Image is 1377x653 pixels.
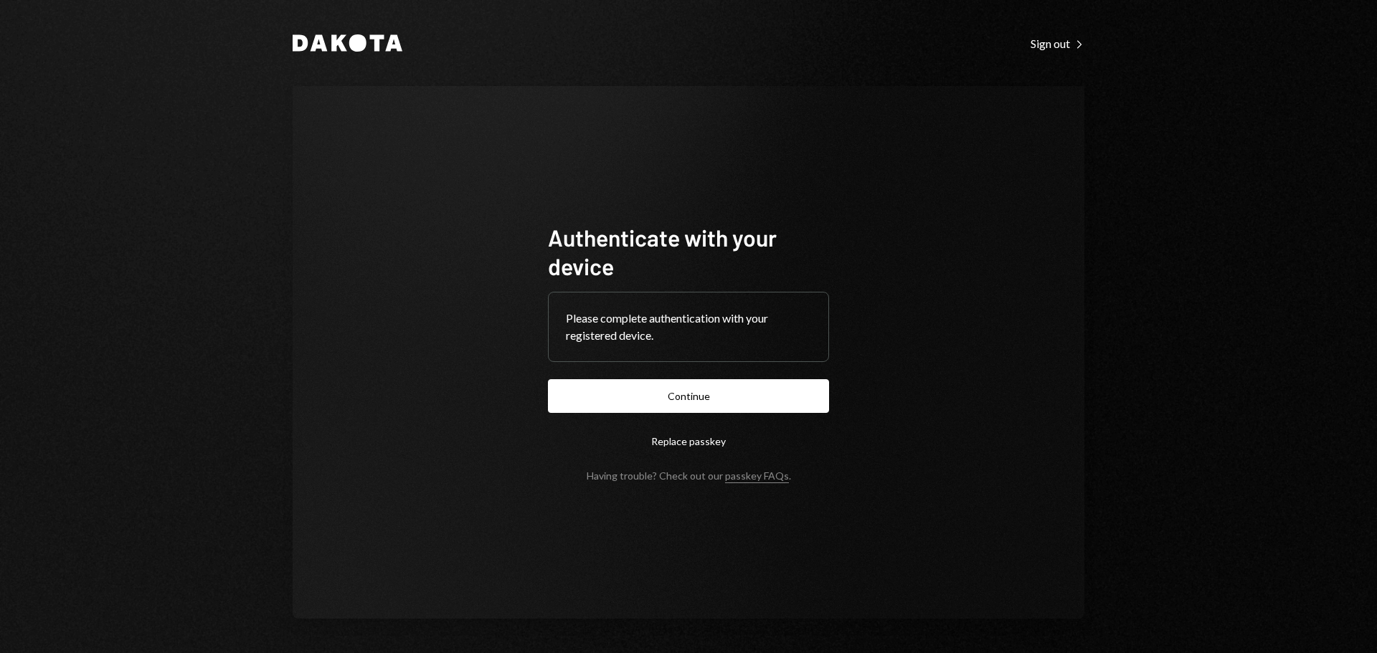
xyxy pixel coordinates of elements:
[548,223,829,280] h1: Authenticate with your device
[1031,35,1084,51] a: Sign out
[587,470,791,482] div: Having trouble? Check out our .
[1031,37,1084,51] div: Sign out
[548,424,829,458] button: Replace passkey
[725,470,789,483] a: passkey FAQs
[566,310,811,344] div: Please complete authentication with your registered device.
[548,379,829,413] button: Continue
